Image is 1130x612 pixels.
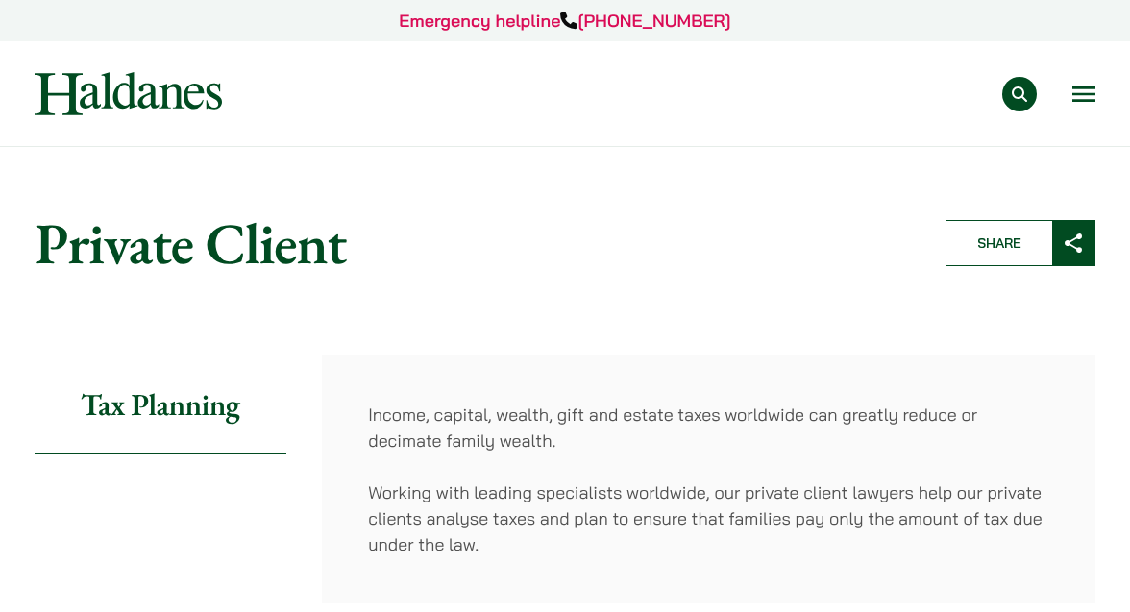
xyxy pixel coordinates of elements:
p: Working with leading specialists worldwide, our private client lawyers help our private clients a... [368,479,1049,557]
button: Open menu [1072,86,1095,102]
h1: Private Client [35,208,913,278]
a: Emergency helpline[PHONE_NUMBER] [399,10,730,32]
button: Search [1002,77,1037,111]
img: Logo of Haldanes [35,72,222,115]
p: Income, capital, wealth, gift and estate taxes worldwide can greatly reduce or decimate family we... [368,402,1049,453]
h2: Tax Planning [35,355,286,454]
span: Share [946,221,1052,265]
button: Share [946,220,1095,266]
